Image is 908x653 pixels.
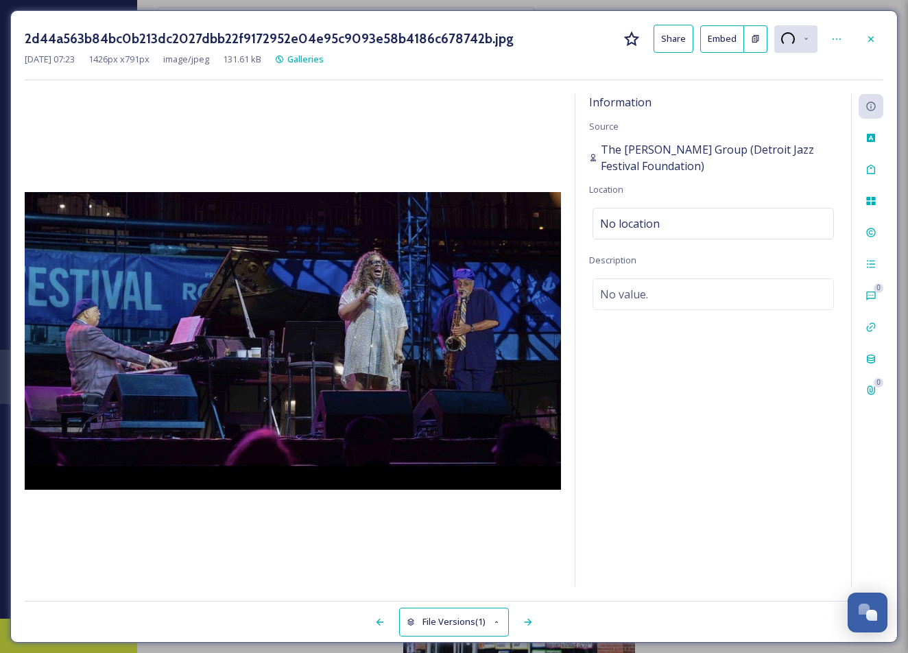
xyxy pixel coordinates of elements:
[700,25,744,53] button: Embed
[399,608,509,636] button: File Versions(1)
[223,53,261,66] span: 131.61 kB
[589,183,623,195] span: Location
[848,593,887,632] button: Open Chat
[163,53,209,66] span: image/jpeg
[601,141,837,174] span: The [PERSON_NAME] Group (Detroit Jazz Festival Foundation)
[874,378,883,388] div: 0
[589,95,652,110] span: Information
[25,53,75,66] span: [DATE] 07:23
[88,53,150,66] span: 1426 px x 791 px
[25,29,514,49] h3: 2d44a563b84bc0b213dc2027dbb22f9172952e04e95c9093e58b4186c678742b.jpg
[589,120,619,132] span: Source
[600,215,660,232] span: No location
[287,53,324,65] span: Galleries
[654,25,693,53] button: Share
[874,283,883,293] div: 0
[589,254,636,266] span: Description
[600,286,648,302] span: No value.
[25,192,561,490] img: 2d44a563b84bc0b213dc2027dbb22f9172952e04e95c9093e58b4186c678742b.jpg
